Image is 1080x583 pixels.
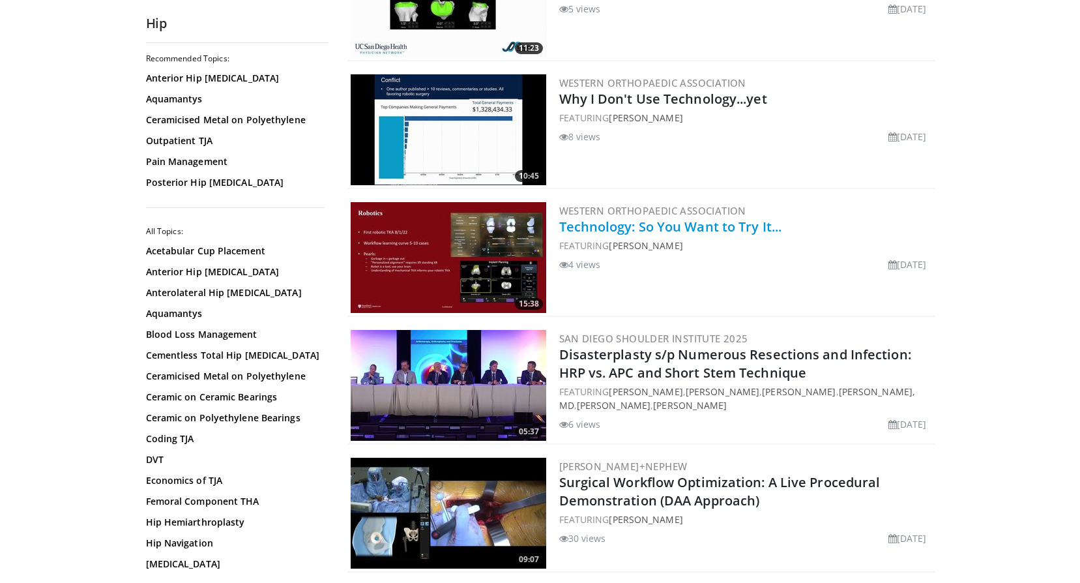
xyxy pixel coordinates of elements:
[888,2,927,16] li: [DATE]
[146,537,322,550] a: Hip Navigation
[559,417,601,431] li: 6 views
[609,385,682,398] a: [PERSON_NAME]
[146,113,322,127] a: Ceramicised Metal on Polyethylene
[559,460,688,473] a: [PERSON_NAME]+Nephew
[559,76,746,89] a: Western Orthopaedic Association
[515,42,543,54] span: 11:23
[146,176,322,189] a: Posterior Hip [MEDICAL_DATA]
[146,328,322,341] a: Blood Loss Management
[762,385,836,398] a: [PERSON_NAME]
[686,385,759,398] a: [PERSON_NAME]
[559,204,746,217] a: Western Orthopaedic Association
[888,531,927,545] li: [DATE]
[559,258,601,271] li: 4 views
[351,202,546,313] img: 89dd75dd-cf3f-4a22-8e08-15b423aadbbb.300x170_q85_crop-smart_upscale.jpg
[515,298,543,310] span: 15:38
[515,554,543,565] span: 09:07
[351,458,546,569] img: bcfc90b5-8c69-4b20-afee-af4c0acaf118.300x170_q85_crop-smart_upscale.jpg
[559,513,932,526] div: FEATURING
[515,170,543,182] span: 10:45
[609,239,682,252] a: [PERSON_NAME]
[146,265,322,278] a: Anterior Hip [MEDICAL_DATA]
[146,307,322,320] a: Aquamantys
[146,53,325,64] h2: Recommended Topics:
[146,226,325,237] h2: All Topics:
[609,112,682,124] a: [PERSON_NAME]
[351,74,546,185] a: 10:45
[559,239,932,252] div: FEATURING
[559,2,601,16] li: 5 views
[559,218,782,235] a: Technology: So You Want to Try It...
[515,426,543,438] span: 05:37
[577,399,650,411] a: [PERSON_NAME]
[146,15,328,32] h2: Hip
[351,458,546,569] a: 09:07
[146,495,322,508] a: Femoral Component THA
[653,399,727,411] a: [PERSON_NAME]
[351,330,546,441] img: 7b57f22c-5213-4bef-a05f-3dadd91a2327.300x170_q85_crop-smart_upscale.jpg
[559,385,932,412] div: FEATURING , , , , ,
[351,74,546,185] img: 90cc44be-c58a-48b3-b669-0990b446bf73.300x170_q85_crop-smart_upscale.jpg
[146,72,322,85] a: Anterior Hip [MEDICAL_DATA]
[888,258,927,271] li: [DATE]
[351,330,546,441] a: 05:37
[146,349,322,362] a: Cementless Total Hip [MEDICAL_DATA]
[146,453,322,466] a: DVT
[559,130,601,143] li: 8 views
[559,90,767,108] a: Why I Don't Use Technology...yet
[146,432,322,445] a: Coding TJA
[559,346,911,381] a: Disasterplasty s/p Numerous Resections and Infection: HRP vs. APC and Short Stem Technique
[146,391,322,404] a: Ceramic on Ceramic Bearings
[888,417,927,431] li: [DATE]
[146,370,322,383] a: Ceramicised Metal on Polyethylene
[888,130,927,143] li: [DATE]
[559,111,932,125] div: FEATURING
[146,516,322,529] a: Hip Hemiarthroplasty
[146,93,322,106] a: Aquamantys
[609,513,682,526] a: [PERSON_NAME]
[559,473,881,509] a: Surgical Workflow Optimization: A Live Procedural Demonstration (DAA Approach)
[146,134,322,147] a: Outpatient TJA
[146,155,322,168] a: Pain Management
[146,245,322,258] a: Acetabular Cup Placement
[146,558,322,571] a: [MEDICAL_DATA]
[146,411,322,425] a: Ceramic on Polyethylene Bearings
[559,531,606,545] li: 30 views
[351,202,546,313] a: 15:38
[146,474,322,487] a: Economics of TJA
[146,286,322,299] a: Anterolateral Hip [MEDICAL_DATA]
[559,332,748,345] a: San Diego Shoulder Institute 2025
